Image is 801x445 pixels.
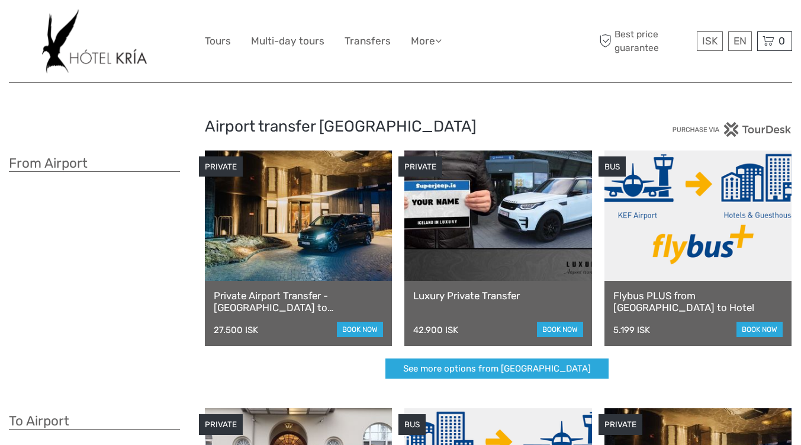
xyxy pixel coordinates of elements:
[672,122,792,137] img: PurchaseViaTourDesk.png
[411,33,442,50] a: More
[599,156,626,177] div: BUS
[537,322,583,337] a: book now
[728,31,752,51] div: EN
[413,325,458,335] div: 42.900 ISK
[398,414,426,435] div: BUS
[337,322,383,337] a: book now
[345,33,391,50] a: Transfers
[702,35,718,47] span: ISK
[596,28,694,54] span: Best price guarantee
[599,414,642,435] div: PRIVATE
[736,322,783,337] a: book now
[251,33,324,50] a: Multi-day tours
[398,156,442,177] div: PRIVATE
[413,290,583,302] a: Luxury Private Transfer
[199,414,243,435] div: PRIVATE
[613,325,650,335] div: 5.199 ISK
[214,290,383,314] a: Private Airport Transfer - [GEOGRAPHIC_DATA] to [GEOGRAPHIC_DATA]
[777,35,787,47] span: 0
[613,290,783,314] a: Flybus PLUS from [GEOGRAPHIC_DATA] to Hotel
[205,33,231,50] a: Tours
[9,413,180,430] h3: To Airport
[385,358,609,379] a: See more options from [GEOGRAPHIC_DATA]
[9,155,180,172] h3: From Airport
[199,156,243,177] div: PRIVATE
[214,325,258,335] div: 27.500 ISK
[42,9,147,73] img: 532-e91e591f-ac1d-45f7-9962-d0f146f45aa0_logo_big.jpg
[205,117,597,136] h2: Airport transfer [GEOGRAPHIC_DATA]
